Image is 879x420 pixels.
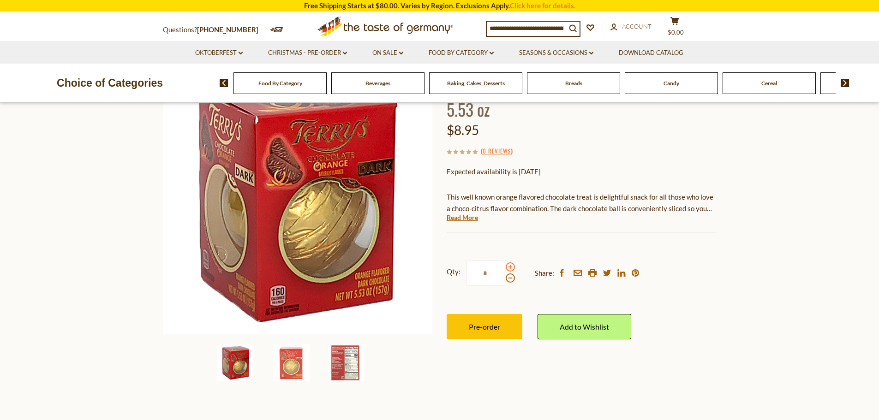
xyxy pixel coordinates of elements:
button: $0.00 [661,17,689,40]
button: Pre-order [447,314,522,339]
a: Christmas - PRE-ORDER [268,48,347,58]
a: Oktoberfest [195,48,243,58]
input: Qty: [466,260,504,286]
a: Read More [447,213,478,222]
span: $8.95 [447,122,479,138]
img: Terry's Dark Chocolate Orange, 5.53 oz [328,344,365,381]
img: Terry's Dark Chocolate Orange, 5.53 oz [163,64,433,334]
a: Account [610,22,652,32]
strong: Qty: [447,266,460,278]
a: Seasons & Occasions [519,48,593,58]
span: Share: [535,267,554,279]
a: Candy [664,80,679,87]
a: Download Catalog [619,48,683,58]
a: Click here for details. [510,1,575,10]
a: Baking, Cakes, Desserts [447,80,505,87]
span: $0.00 [668,29,684,36]
a: Cereal [761,80,777,87]
a: 0 Reviews [483,146,511,156]
p: Questions? [163,24,265,36]
a: Add to Wishlist [538,314,631,339]
a: [PHONE_NUMBER] [197,25,258,34]
img: next arrow [841,79,849,87]
span: Pre-order [469,322,500,331]
img: previous arrow [220,79,228,87]
a: On Sale [372,48,403,58]
span: ( ) [481,146,513,155]
a: Food By Category [429,48,494,58]
span: Account [622,23,652,30]
img: Terry's Dark Chocolate Orange, 5.53 oz [217,344,254,381]
p: Expected availability is [DATE] [447,166,717,177]
a: Breads [565,80,582,87]
img: Terry's Dark Chocolate Orange, 5.53 oz [273,344,310,381]
a: Beverages [365,80,390,87]
a: Food By Category [258,80,302,87]
p: This well known orange flavored chocolate treat is delightful snack for all those who love a choc... [447,191,717,214]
